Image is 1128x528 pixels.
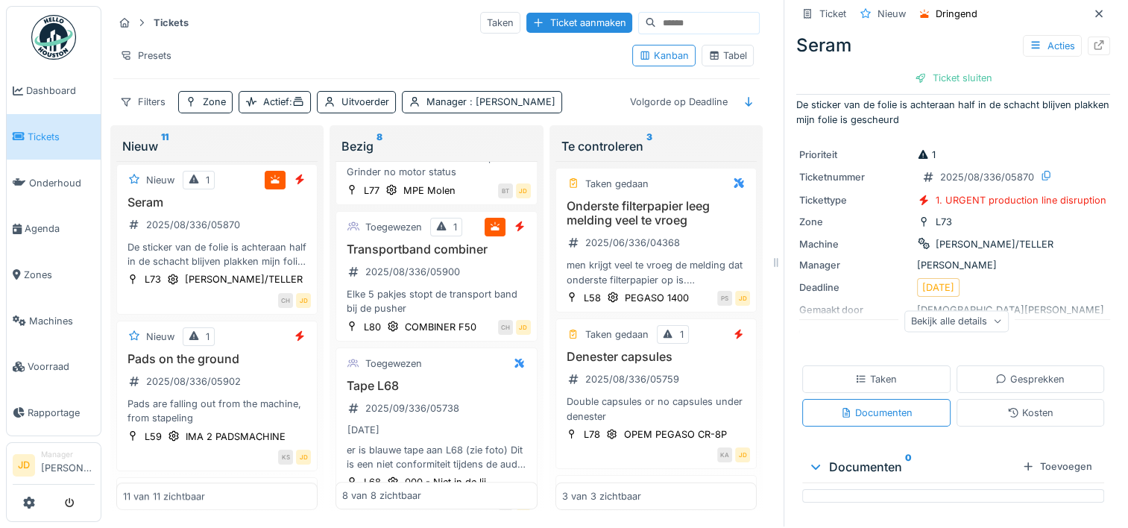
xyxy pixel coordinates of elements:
[113,91,172,113] div: Filters
[526,13,632,33] div: Ticket aanmaken
[364,183,379,198] div: L77
[799,193,911,207] div: Tickettype
[405,475,495,489] div: 000 - Niet in de lij...
[289,96,304,107] span: :
[623,91,734,113] div: Volgorde op Deadline
[342,287,530,315] div: Elke 5 pakjes stopt de transport band bij de pusher
[799,258,911,272] div: Manager
[624,427,727,441] div: OPEM PEGASO CR-8P
[347,423,379,437] div: [DATE]
[342,242,530,257] h3: Transportband combiner
[26,84,95,98] span: Dashboard
[341,137,531,155] div: Bezig
[376,137,382,155] sup: 8
[365,401,459,415] div: 2025/09/336/05738
[562,199,750,227] h3: Onderste filterpapier leeg melding veel te vroeg
[7,344,101,390] a: Voorraad
[840,406,913,420] div: Documenten
[7,252,101,298] a: Zones
[7,206,101,252] a: Agenda
[467,96,555,107] span: : [PERSON_NAME]
[646,137,652,155] sup: 3
[161,137,168,155] sup: 11
[123,352,311,366] h3: Pads on the ground
[41,449,95,481] li: [PERSON_NAME]
[25,221,95,236] span: Agenda
[123,195,311,210] h3: Seram
[799,148,911,162] div: Prioriteit
[796,32,1110,59] div: Seram
[708,48,747,63] div: Tabel
[799,170,911,184] div: Ticketnummer
[342,151,530,179] div: Molen start niet er kom alarm op Grinder no motor status
[263,95,304,109] div: Actief
[365,220,422,234] div: Toegewezen
[735,291,750,306] div: JD
[498,320,513,335] div: CH
[206,330,209,344] div: 1
[365,265,460,279] div: 2025/08/336/05900
[145,430,162,444] div: L59
[7,390,101,436] a: Rapportage
[296,450,311,465] div: JD
[905,458,912,476] sup: 0
[24,268,95,282] span: Zones
[855,372,897,386] div: Taken
[584,427,600,441] div: L78
[364,320,381,334] div: L80
[148,16,195,30] strong: Tickets
[31,15,76,60] img: Badge_color-CXgf-gQk.svg
[7,298,101,344] a: Machines
[799,280,911,295] div: Deadline
[365,356,422,371] div: Toegewezen
[123,397,311,425] div: Pads are falling out from the machine, from stapeling
[203,95,226,109] div: Zone
[28,406,95,420] span: Rapportage
[562,395,750,423] div: Double capsules or no capsules under denester
[146,330,174,344] div: Nieuw
[808,458,1016,476] div: Documenten
[877,7,906,21] div: Nieuw
[123,240,311,268] div: De sticker van de folie is achteraan half in de schacht blijven plakken mijn folie is gescheurd
[480,12,520,34] div: Taken
[342,489,421,503] div: 8 van 8 zichtbaar
[145,272,161,286] div: L73
[735,447,750,462] div: JD
[186,430,286,444] div: IMA 2 PADSMACHINE
[113,45,178,66] div: Presets
[995,372,1065,386] div: Gesprekken
[909,68,998,88] div: Ticket sluiten
[562,489,641,503] div: 3 van 3 zichtbaar
[426,95,555,109] div: Manager
[7,114,101,160] a: Tickets
[936,215,952,229] div: L73
[185,272,303,286] div: [PERSON_NAME]/TELLER
[206,173,209,187] div: 1
[1023,35,1082,57] div: Acties
[278,450,293,465] div: KS
[516,320,531,335] div: JD
[940,170,1034,184] div: 2025/08/336/05870
[922,280,954,295] div: [DATE]
[364,475,381,489] div: L68
[819,7,846,21] div: Ticket
[7,160,101,206] a: Onderhoud
[561,137,751,155] div: Te controleren
[28,130,95,144] span: Tickets
[123,489,205,503] div: 11 van 11 zichtbaar
[7,68,101,114] a: Dashboard
[278,293,293,308] div: CH
[13,454,35,477] li: JD
[1016,456,1098,477] div: Toevoegen
[680,327,684,342] div: 1
[585,327,649,342] div: Taken gedaan
[585,372,679,386] div: 2025/08/336/05759
[296,293,311,308] div: JD
[717,447,732,462] div: KA
[341,95,389,109] div: Uitvoerder
[1007,406,1053,420] div: Kosten
[146,173,174,187] div: Nieuw
[122,137,312,155] div: Nieuw
[453,220,457,234] div: 1
[342,443,530,471] div: er is blauwe tape aan L68 (zie foto) Dit is een niet conformiteit tijdens de audit van [PERSON_NAME]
